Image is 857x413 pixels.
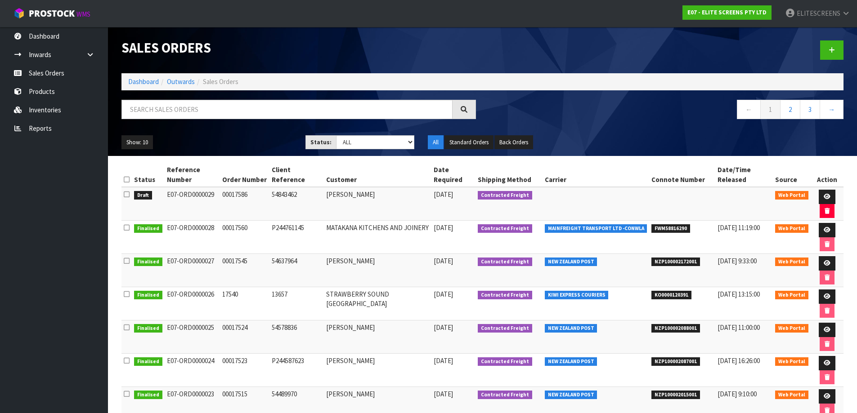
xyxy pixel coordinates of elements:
[773,163,811,187] th: Source
[494,135,533,150] button: Back Orders
[797,9,840,18] span: ELITESCREENS
[220,254,269,287] td: 00017545
[128,77,159,86] a: Dashboard
[775,391,808,400] span: Web Portal
[545,291,609,300] span: KIWI EXPRESS COURIERS
[134,291,162,300] span: Finalised
[269,221,324,254] td: P244761145
[121,40,476,55] h1: Sales Orders
[165,287,220,320] td: E07-ORD0000026
[478,224,532,233] span: Contracted Freight
[444,135,494,150] button: Standard Orders
[134,191,152,200] span: Draft
[269,320,324,354] td: 54578836
[545,258,597,266] span: NEW ZEALAND POST
[220,320,269,354] td: 00017524
[718,290,760,298] span: [DATE] 13:15:00
[324,221,431,254] td: MATAKANA KITCHENS AND JOINERY
[478,258,532,266] span: Contracted Freight
[165,320,220,354] td: E07-ORD0000025
[165,221,220,254] td: E07-ORD0000028
[478,324,532,333] span: Contracted Freight
[434,323,453,332] span: [DATE]
[775,224,808,233] span: Web Portal
[715,163,773,187] th: Date/Time Released
[489,100,844,122] nav: Page navigation
[651,258,700,266] span: NZP100002172001
[29,8,75,19] span: ProStock
[649,163,715,187] th: Connote Number
[134,324,162,333] span: Finalised
[13,8,25,19] img: cube-alt.png
[431,163,476,187] th: Date Required
[434,290,453,298] span: [DATE]
[434,190,453,199] span: [DATE]
[220,354,269,387] td: 00017523
[780,100,800,119] a: 2
[165,354,220,387] td: E07-ORD0000024
[165,187,220,221] td: E07-ORD0000029
[545,391,597,400] span: NEW ZEALAND POST
[324,320,431,354] td: [PERSON_NAME]
[545,224,647,233] span: MAINFREIGHT TRANSPORT LTD -CONWLA
[651,224,690,233] span: FWM58816290
[310,138,332,146] strong: Status:
[220,287,269,320] td: 17540
[269,354,324,387] td: P244587623
[324,287,431,320] td: STRAWBERRY SOUND [GEOGRAPHIC_DATA]
[718,323,760,332] span: [DATE] 11:00:00
[76,10,90,18] small: WMS
[324,254,431,287] td: [PERSON_NAME]
[434,223,453,232] span: [DATE]
[434,390,453,398] span: [DATE]
[478,357,532,366] span: Contracted Freight
[718,257,757,265] span: [DATE] 9:33:00
[651,324,700,333] span: NZP100002088001
[165,254,220,287] td: E07-ORD0000027
[545,324,597,333] span: NEW ZEALAND POST
[687,9,767,16] strong: E07 - ELITE SCREENS PTY LTD
[428,135,444,150] button: All
[324,354,431,387] td: [PERSON_NAME]
[269,163,324,187] th: Client Reference
[651,357,700,366] span: NZP100002087001
[800,100,820,119] a: 3
[775,258,808,266] span: Web Portal
[269,254,324,287] td: 54637964
[545,357,597,366] span: NEW ZEALAND POST
[775,191,808,200] span: Web Portal
[220,221,269,254] td: 00017560
[134,258,162,266] span: Finalised
[269,187,324,221] td: 54843462
[651,391,700,400] span: NZP100002015001
[434,257,453,265] span: [DATE]
[476,163,543,187] th: Shipping Method
[220,163,269,187] th: Order Number
[811,163,844,187] th: Action
[737,100,761,119] a: ←
[775,357,808,366] span: Web Portal
[324,163,431,187] th: Customer
[203,77,238,86] span: Sales Orders
[167,77,195,86] a: Outwards
[718,390,757,398] span: [DATE] 9:10:00
[820,100,844,119] a: →
[134,391,162,400] span: Finalised
[165,163,220,187] th: Reference Number
[121,135,153,150] button: Show: 10
[718,223,760,232] span: [DATE] 11:19:00
[775,324,808,333] span: Web Portal
[543,163,650,187] th: Carrier
[324,187,431,221] td: [PERSON_NAME]
[651,291,691,300] span: KO0000120391
[478,291,532,300] span: Contracted Freight
[760,100,781,119] a: 1
[134,224,162,233] span: Finalised
[478,391,532,400] span: Contracted Freight
[132,163,165,187] th: Status
[718,356,760,365] span: [DATE] 16:26:00
[775,291,808,300] span: Web Portal
[478,191,532,200] span: Contracted Freight
[121,100,453,119] input: Search sales orders
[434,356,453,365] span: [DATE]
